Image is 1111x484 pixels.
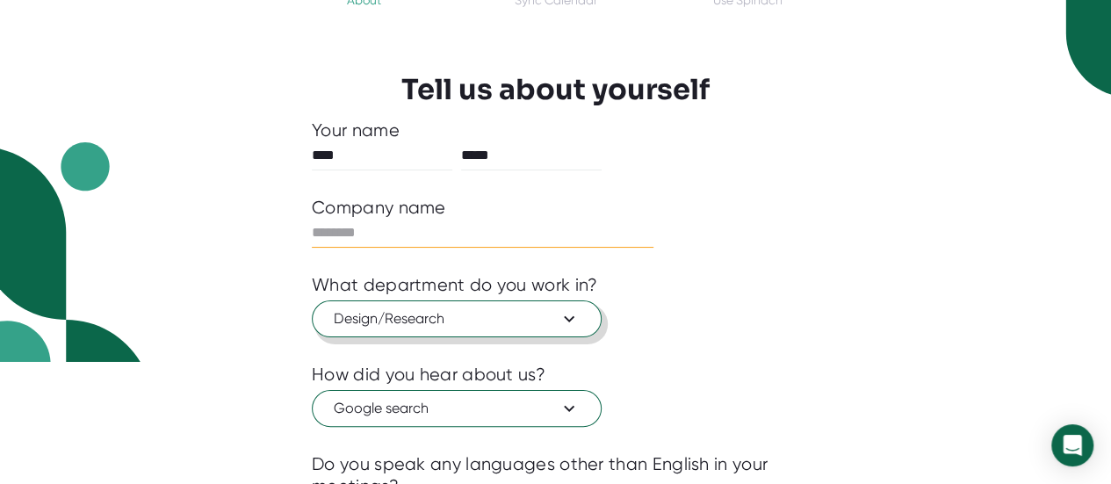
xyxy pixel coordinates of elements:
[401,73,710,106] h3: Tell us about yourself
[312,300,602,337] button: Design/Research
[334,308,580,329] span: Design/Research
[312,390,602,427] button: Google search
[312,197,446,219] div: Company name
[312,119,799,141] div: Your name
[1051,424,1093,466] div: Open Intercom Messenger
[334,398,580,419] span: Google search
[312,364,545,386] div: How did you hear about us?
[312,274,597,296] div: What department do you work in?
